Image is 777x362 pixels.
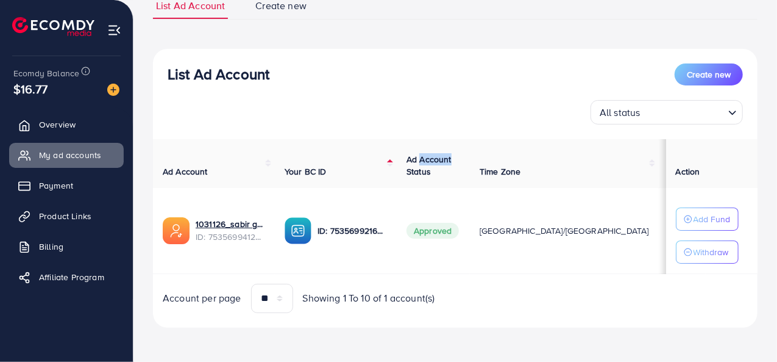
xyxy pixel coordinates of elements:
[675,63,743,85] button: Create new
[168,65,269,83] h3: List Ad Account
[196,218,265,230] a: 1031126_sabir gabool5_1754541788289
[9,143,124,167] a: My ad accounts
[39,271,104,283] span: Affiliate Program
[107,23,121,37] img: menu
[12,17,94,36] img: logo
[39,118,76,131] span: Overview
[163,165,208,178] span: Ad Account
[13,80,48,98] span: $16.77
[107,84,119,96] img: image
[644,101,723,121] input: Search for option
[303,291,435,305] span: Showing 1 To 10 of 1 account(s)
[285,217,311,244] img: ic-ba-acc.ded83a64.svg
[318,223,387,238] p: ID: 7535699216388128769
[39,179,73,192] span: Payment
[9,204,124,228] a: Product Links
[39,241,63,253] span: Billing
[694,212,731,226] p: Add Fund
[9,112,124,137] a: Overview
[597,104,643,121] span: All status
[591,100,743,125] div: Search for option
[196,218,265,243] div: <span class='underline'>1031126_sabir gabool5_1754541788289</span></br>7535699412849491969
[480,165,520,178] span: Time Zone
[9,173,124,198] a: Payment
[406,153,452,178] span: Ad Account Status
[694,245,729,259] p: Withdraw
[285,165,327,178] span: Your BC ID
[196,231,265,243] span: ID: 7535699412849491969
[676,208,739,231] button: Add Fund
[725,307,768,353] iframe: Chat
[39,210,91,222] span: Product Links
[687,68,731,81] span: Create new
[9,265,124,289] a: Affiliate Program
[676,241,739,264] button: Withdraw
[9,234,124,259] a: Billing
[406,223,459,239] span: Approved
[480,225,649,237] span: [GEOGRAPHIC_DATA]/[GEOGRAPHIC_DATA]
[163,217,190,244] img: ic-ads-acc.e4c84228.svg
[676,165,700,178] span: Action
[39,149,101,161] span: My ad accounts
[13,67,79,79] span: Ecomdy Balance
[163,291,241,305] span: Account per page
